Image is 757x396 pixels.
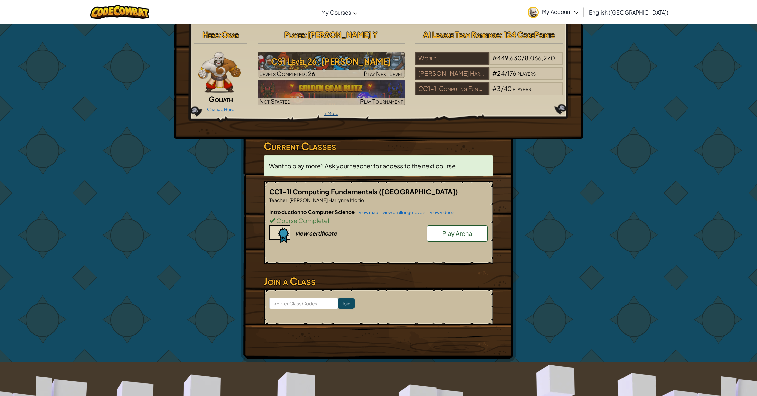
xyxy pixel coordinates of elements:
[305,30,308,39] span: :
[258,54,405,69] h3: CS1 Level 26: [PERSON_NAME]
[264,274,493,289] h3: Join a Class
[259,70,315,77] span: Levels Completed: 26
[589,9,668,16] span: English ([GEOGRAPHIC_DATA])
[90,5,149,19] img: CodeCombat logo
[586,3,672,21] a: English ([GEOGRAPHIC_DATA])
[528,7,539,18] img: avatar
[360,97,403,105] span: Play Tournament
[415,74,563,81] a: [PERSON_NAME] Harllynne [PERSON_NAME]#24/176players
[423,30,500,39] span: AI League Team Rankings
[269,208,356,215] span: Introduction to Computer Science
[269,230,337,237] a: view certificate
[492,69,497,77] span: #
[415,58,563,66] a: World#449,630/8,066,270players
[415,67,489,80] div: [PERSON_NAME] Harllynne [PERSON_NAME]
[492,84,497,92] span: #
[264,139,493,154] h3: Current Classes
[524,1,582,23] a: My Account
[497,84,501,92] span: 3
[505,69,507,77] span: /
[379,209,426,215] a: view challenge levels
[295,230,337,237] div: view certificate
[289,197,364,203] span: [PERSON_NAME] Harllynne Moltio
[426,209,455,215] a: view videos
[500,30,555,39] span: : 124 CodePoints
[321,9,351,16] span: My Courses
[328,217,329,224] span: !
[198,52,241,93] img: goliath-pose.png
[338,298,355,309] input: Join
[269,162,457,170] span: Want to play more? Ask your teacher for access to the next course.
[356,209,378,215] a: view map
[524,54,559,62] span: 8,066,270
[415,82,489,95] div: CC1-1I Computing Fundamentals
[497,69,505,77] span: 24
[308,30,378,39] span: [PERSON_NAME] Y
[269,298,338,309] input: <Enter Class Code>
[415,89,563,97] a: CC1-1I Computing Fundamentals#3/40players
[497,54,522,62] span: 449,630
[258,80,405,105] img: Golden Goal
[207,107,235,112] a: Change Hero
[415,52,489,65] div: World
[324,110,338,116] a: + More
[504,84,512,92] span: 40
[258,52,405,78] a: Play Next Level
[287,197,289,203] span: :
[203,30,219,39] span: Hero
[542,8,578,15] span: My Account
[364,70,403,77] span: Play Next Level
[507,69,516,77] span: 176
[269,225,290,243] img: certificate-icon.png
[517,69,536,77] span: players
[284,30,305,39] span: Player
[258,80,405,105] a: Not StartedPlay Tournament
[219,30,222,39] span: :
[318,3,361,21] a: My Courses
[492,54,497,62] span: #
[442,229,472,237] span: Play Arena
[379,187,458,196] span: ([GEOGRAPHIC_DATA])
[269,197,287,203] span: Teacher
[501,84,504,92] span: /
[209,94,233,104] span: Goliath
[275,217,328,224] span: Course Complete
[522,54,524,62] span: /
[259,97,291,105] span: Not Started
[269,187,379,196] span: CC1-1I Computing Fundamentals
[258,52,405,78] img: CS1 Level 26: Wakka Maul
[513,84,531,92] span: players
[222,30,239,39] span: Okar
